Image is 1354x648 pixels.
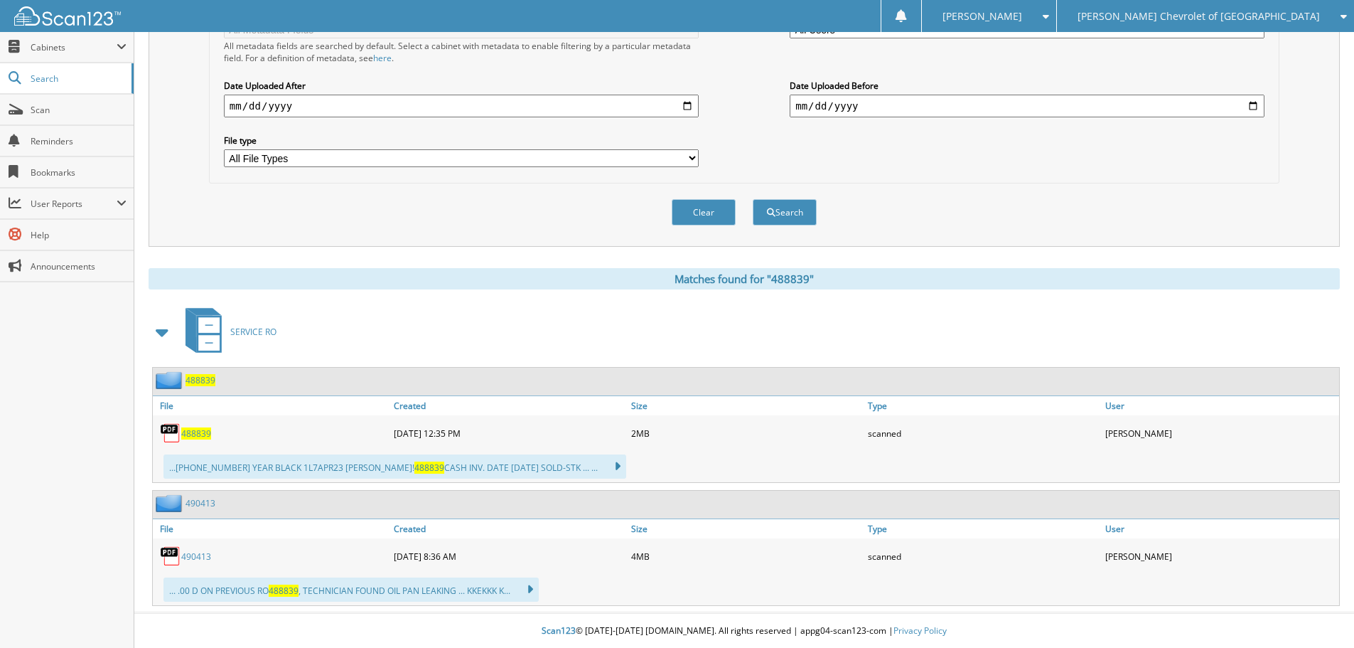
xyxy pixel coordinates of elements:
[390,396,628,415] a: Created
[269,585,299,597] span: 488839
[156,371,186,389] img: folder2.png
[31,73,124,85] span: Search
[542,625,576,637] span: Scan123
[160,423,181,444] img: PDF.png
[31,166,127,179] span: Bookmarks
[224,95,699,117] input: start
[390,419,628,447] div: [DATE] 12:35 PM
[31,41,117,53] span: Cabinets
[864,519,1102,538] a: Type
[31,198,117,210] span: User Reports
[790,95,1264,117] input: end
[153,519,390,538] a: File
[31,229,127,241] span: Help
[628,519,865,538] a: Size
[373,52,392,64] a: here
[414,462,444,474] span: 488839
[156,494,186,512] img: folder2.png
[186,497,215,509] a: 490413
[893,625,947,637] a: Privacy Policy
[864,396,1102,415] a: Type
[1102,419,1339,447] div: [PERSON_NAME]
[177,304,276,360] a: SERVICE RO
[790,80,1264,92] label: Date Uploaded Before
[224,80,699,92] label: Date Uploaded After
[181,427,211,440] a: 488839
[672,199,736,225] button: Clear
[31,135,127,147] span: Reminders
[224,134,699,147] label: File type
[31,104,127,116] span: Scan
[390,542,628,570] div: [DATE] 8:36 AM
[160,546,181,567] img: PDF.png
[1102,519,1339,538] a: User
[1078,12,1320,21] span: [PERSON_NAME] Chevrolet of [GEOGRAPHIC_DATA]
[230,326,276,338] span: SERVICE RO
[628,542,865,570] div: 4MB
[1283,580,1354,648] iframe: Chat Widget
[163,578,539,602] div: ... .00 D ON PREVIOUS RO , TECHNICIAN FOUND OIL PAN LEAKING ... KKEKKK K...
[628,419,865,447] div: 2MB
[628,396,865,415] a: Size
[390,519,628,538] a: Created
[153,396,390,415] a: File
[186,374,215,386] a: 488839
[224,40,699,64] div: All metadata fields are searched by default. Select a cabinet with metadata to enable filtering b...
[864,542,1102,570] div: scanned
[149,268,1340,290] div: Matches found for "488839"
[31,260,127,272] span: Announcements
[1102,396,1339,415] a: User
[163,455,626,479] div: ...[PHONE_NUMBER] YEAR BLACK 1L7APR23 [PERSON_NAME]! CASH INV. DATE [DATE] SOLD-STK ... ...
[1102,542,1339,570] div: [PERSON_NAME]
[753,199,817,225] button: Search
[864,419,1102,447] div: scanned
[181,551,211,563] a: 490413
[942,12,1022,21] span: [PERSON_NAME]
[14,6,121,26] img: scan123-logo-white.svg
